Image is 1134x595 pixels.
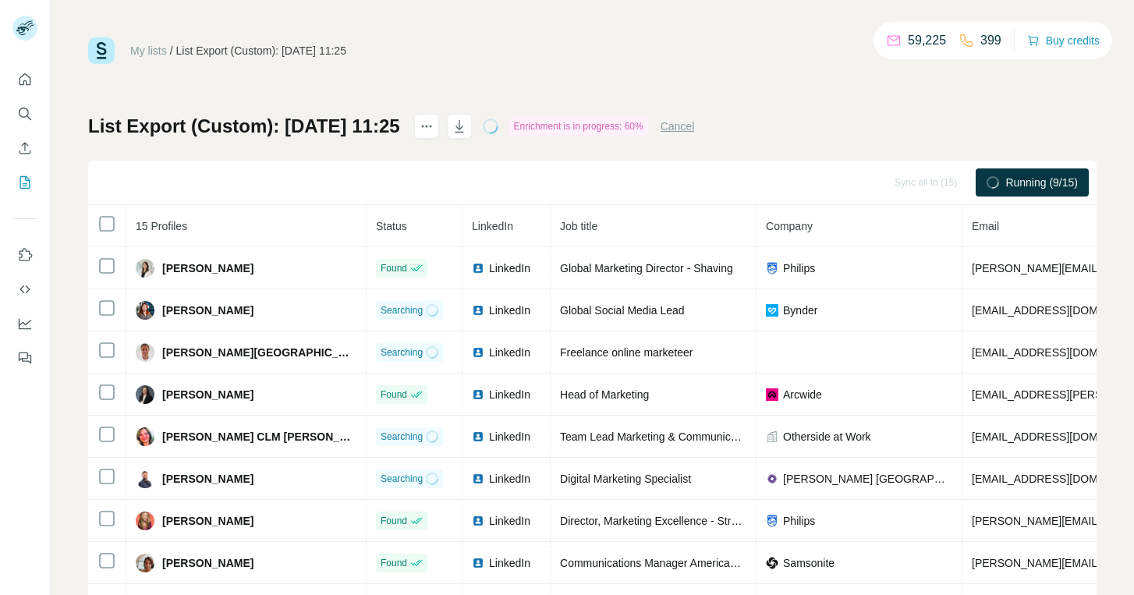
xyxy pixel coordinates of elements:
img: LinkedIn logo [472,346,484,359]
span: Status [376,220,407,232]
img: LinkedIn logo [472,473,484,485]
img: Avatar [136,259,154,278]
span: LinkedIn [489,429,530,444]
span: Head of Marketing [560,388,649,401]
button: Enrich CSV [12,134,37,162]
span: LinkedIn [489,471,530,487]
span: Arcwide [783,387,822,402]
span: Freelance online marketeer [560,346,693,359]
span: [PERSON_NAME] [162,555,253,571]
img: Avatar [136,469,154,488]
span: Running (9/15) [1005,175,1078,190]
img: company-logo [766,262,778,274]
img: company-logo [766,515,778,527]
p: 59,225 [908,31,946,50]
img: LinkedIn logo [472,430,484,443]
span: 15 Profiles [136,220,187,232]
img: Surfe Logo [88,37,115,64]
span: LinkedIn [489,345,530,360]
span: LinkedIn [472,220,513,232]
span: LinkedIn [489,513,530,529]
button: Use Surfe on LinkedIn [12,241,37,269]
span: [PERSON_NAME][GEOGRAPHIC_DATA] [162,345,356,360]
span: Job title [560,220,597,232]
img: company-logo [766,557,778,569]
button: Search [12,100,37,128]
img: company-logo [766,304,778,317]
span: [PERSON_NAME] [162,513,253,529]
span: Digital Marketing Specialist [560,473,691,485]
img: Avatar [136,385,154,404]
button: actions [414,114,439,139]
img: LinkedIn logo [472,304,484,317]
p: 399 [980,31,1001,50]
button: Buy credits [1027,30,1100,51]
button: Use Surfe API [12,275,37,303]
span: Searching [381,472,423,486]
a: My lists [130,44,167,57]
button: My lists [12,168,37,197]
span: LinkedIn [489,555,530,571]
img: LinkedIn logo [472,388,484,401]
img: Avatar [136,554,154,572]
span: [PERSON_NAME] [162,260,253,276]
img: LinkedIn logo [472,557,484,569]
img: LinkedIn logo [472,515,484,527]
span: [PERSON_NAME] CLM [PERSON_NAME] [162,429,356,444]
img: LinkedIn logo [472,262,484,274]
button: Quick start [12,66,37,94]
button: Feedback [12,344,37,372]
img: Avatar [136,427,154,446]
img: Avatar [136,301,154,320]
span: Team Lead Marketing & Communicatie [560,430,748,443]
span: Searching [381,345,423,359]
span: [PERSON_NAME] [162,303,253,318]
span: [PERSON_NAME] [GEOGRAPHIC_DATA] [783,471,952,487]
span: Global Social Media Lead [560,304,685,317]
span: Otherside at Work [783,429,871,444]
div: List Export (Custom): [DATE] 11:25 [176,43,346,58]
span: Found [381,388,407,402]
img: company-logo [766,473,778,485]
span: Bynder [783,303,817,318]
h1: List Export (Custom): [DATE] 11:25 [88,114,400,139]
span: Searching [381,303,423,317]
span: Searching [381,430,423,444]
span: Company [766,220,813,232]
span: LinkedIn [489,260,530,276]
button: Dashboard [12,310,37,338]
span: Found [381,514,407,528]
button: Cancel [661,119,695,134]
span: Found [381,261,407,275]
span: Philips [783,260,815,276]
img: Avatar [136,512,154,530]
span: Director, Marketing Excellence - Strategic Optimization [560,515,824,527]
span: [PERSON_NAME] [162,471,253,487]
div: Enrichment is in progress: 60% [509,117,648,136]
span: [PERSON_NAME] [162,387,253,402]
span: LinkedIn [489,387,530,402]
span: Global Marketing Director - Shaving [560,262,733,274]
li: / [170,43,173,58]
span: Samsonite [783,555,835,571]
span: Communications Manager American Tourister [GEOGRAPHIC_DATA] [560,557,898,569]
span: LinkedIn [489,303,530,318]
span: Philips [783,513,815,529]
span: Email [972,220,999,232]
img: company-logo [766,388,778,401]
img: Avatar [136,343,154,362]
span: Found [381,556,407,570]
